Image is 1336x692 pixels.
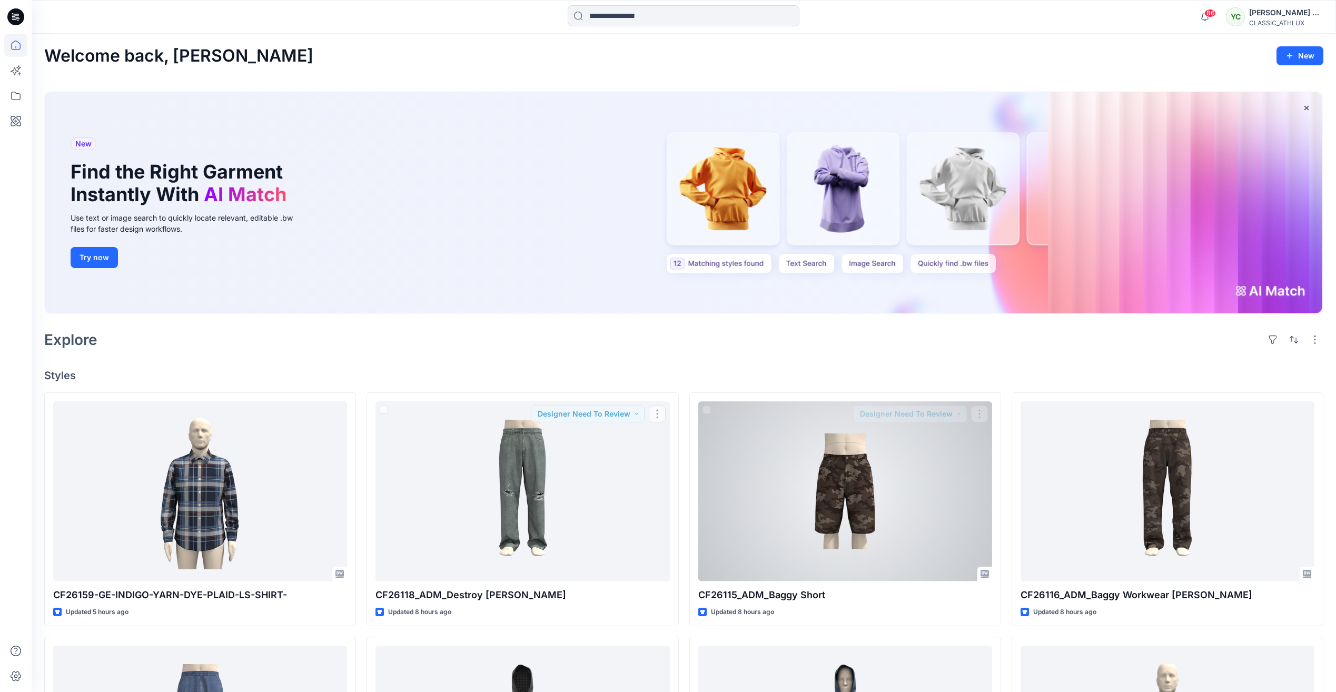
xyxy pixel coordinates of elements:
h1: Find the Right Garment Instantly With [71,161,292,206]
p: CF26116_ADM_Baggy Workwear [PERSON_NAME] [1021,588,1314,602]
p: CF26159-GE-INDIGO-YARN-DYE-PLAID-LS-SHIRT- [53,588,347,602]
p: Updated 8 hours ago [1033,607,1096,618]
p: CF26118_ADM_Destroy [PERSON_NAME] [375,588,669,602]
span: AI Match [204,183,286,206]
div: [PERSON_NAME] Cfai [1249,6,1323,19]
p: CF26115_ADM_Baggy Short [698,588,992,602]
div: CLASSIC_ATHLUX [1249,19,1323,27]
div: Use text or image search to quickly locate relevant, editable .bw files for faster design workflows. [71,212,308,234]
a: CF26115_ADM_Baggy Short [698,401,992,581]
span: New [75,137,92,150]
button: Try now [71,247,118,268]
a: CF26118_ADM_Destroy Baggy Jean [375,401,669,581]
p: Updated 8 hours ago [388,607,451,618]
p: Updated 5 hours ago [66,607,128,618]
span: 86 [1204,9,1216,17]
h4: Styles [44,369,1323,382]
p: Updated 8 hours ago [711,607,774,618]
h2: Explore [44,331,97,348]
button: New [1276,46,1323,65]
a: CF26116_ADM_Baggy Workwear Jean [1021,401,1314,581]
h2: Welcome back, [PERSON_NAME] [44,46,313,66]
a: CF26159-GE-INDIGO-YARN-DYE-PLAID-LS-SHIRT- [53,401,347,581]
div: YC [1226,7,1245,26]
